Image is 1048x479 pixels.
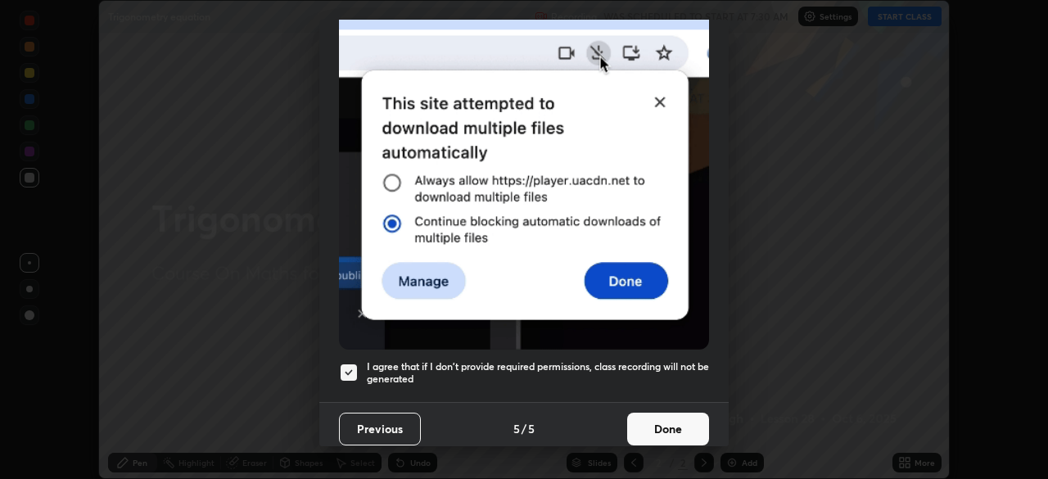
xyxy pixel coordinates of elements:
h5: I agree that if I don't provide required permissions, class recording will not be generated [367,360,709,386]
button: Done [627,413,709,445]
button: Previous [339,413,421,445]
h4: 5 [513,420,520,437]
h4: / [522,420,526,437]
h4: 5 [528,420,535,437]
